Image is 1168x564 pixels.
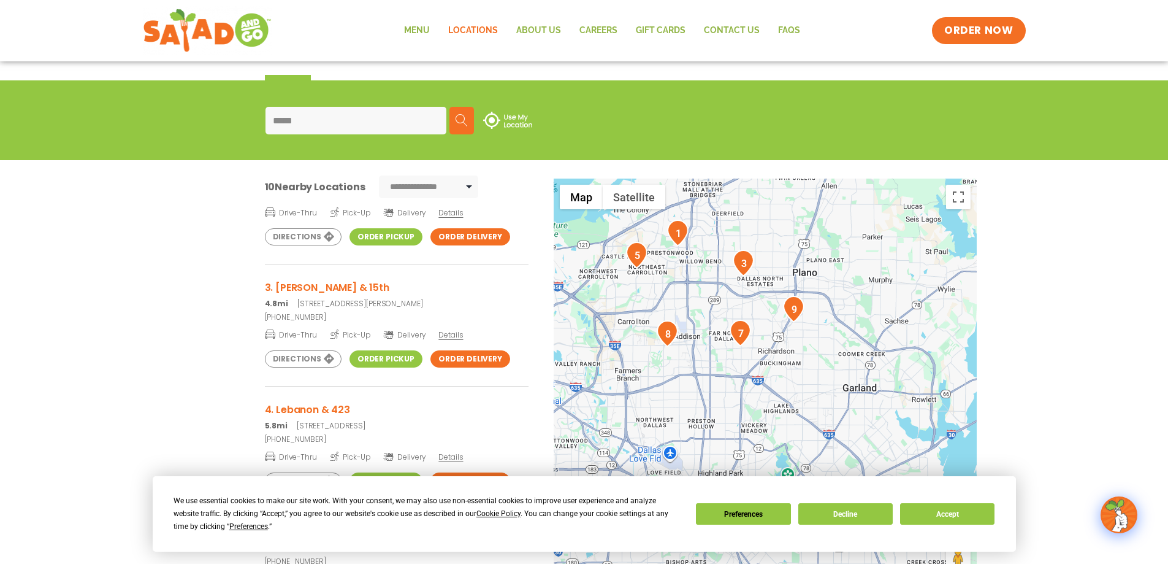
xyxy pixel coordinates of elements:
[330,206,371,218] span: Pick-Up
[900,503,994,525] button: Accept
[1102,498,1136,532] img: wpChatIcon
[560,185,603,209] button: Show street map
[430,473,510,490] a: Order Delivery
[783,296,804,322] div: 9
[349,228,422,245] a: Order Pickup
[265,228,342,245] a: Directions
[143,6,272,55] img: new-SAG-logo-768×292
[383,452,426,463] span: Delivery
[932,17,1025,44] a: ORDER NOW
[265,350,342,368] a: Directions
[265,402,529,431] a: 4. Lebanon & 423 5.8mi[STREET_ADDRESS]
[265,325,529,341] a: Drive-Thru Pick-Up Delivery Details
[265,203,529,218] a: Drive-Thru Pick-Up Delivery Details
[265,450,317,463] span: Drive-Thru
[626,242,647,268] div: 5
[265,298,529,309] p: [STREET_ADDRESS][PERSON_NAME]
[265,179,365,195] div: Nearby Locations
[570,17,627,45] a: Careers
[265,206,317,218] span: Drive-Thru
[430,350,510,368] a: Order Delivery
[430,228,510,245] a: Order Delivery
[438,330,463,340] span: Details
[603,185,665,209] button: Show satellite imagery
[733,250,754,276] div: 3
[349,473,422,490] a: Order Pickup
[483,112,532,129] img: use-location.svg
[265,298,288,309] strong: 4.8mi
[265,434,529,445] a: [PHONE_NUMBER]
[383,330,426,341] span: Delivery
[330,328,371,341] span: Pick-Up
[265,280,529,309] a: 3. [PERSON_NAME] & 15th 4.8mi[STREET_ADDRESS][PERSON_NAME]
[229,522,268,531] span: Preferences
[174,495,681,533] div: We use essential cookies to make our site work. With your consent, we may also use non-essential ...
[265,473,342,490] a: Directions
[383,207,426,218] span: Delivery
[657,320,678,347] div: 8
[265,180,275,194] span: 10
[507,17,570,45] a: About Us
[265,280,529,295] h3: 3. [PERSON_NAME] & 15th
[153,476,1016,552] div: Cookie Consent Prompt
[695,17,769,45] a: Contact Us
[946,185,971,209] button: Toggle fullscreen view
[476,509,521,518] span: Cookie Policy
[439,17,507,45] a: Locations
[265,543,288,553] strong: 5.8mi
[265,420,529,431] p: [STREET_ADDRESS]
[330,450,371,463] span: Pick-Up
[456,114,468,126] img: search.svg
[265,447,529,463] a: Drive-Thru Pick-Up Delivery Details
[667,220,689,246] div: 1
[438,207,463,218] span: Details
[730,320,751,346] div: 7
[265,328,317,341] span: Drive-Thru
[944,23,1013,38] span: ORDER NOW
[265,402,529,417] h3: 4. Lebanon & 423
[265,420,288,431] strong: 5.8mi
[395,17,439,45] a: Menu
[265,312,529,323] a: [PHONE_NUMBER]
[769,17,809,45] a: FAQs
[798,503,893,525] button: Decline
[696,503,790,525] button: Preferences
[395,17,809,45] nav: Menu
[349,350,422,368] a: Order Pickup
[627,17,695,45] a: GIFT CARDS
[438,452,463,462] span: Details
